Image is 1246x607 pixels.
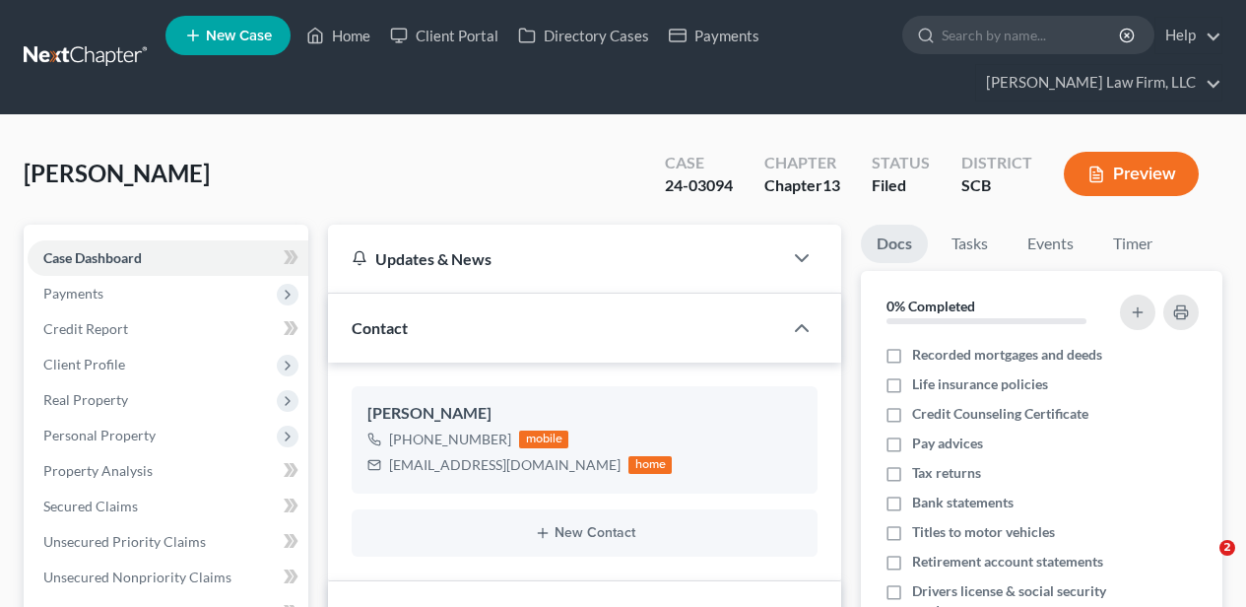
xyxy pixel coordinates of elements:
[28,453,308,489] a: Property Analysis
[665,174,733,197] div: 24-03094
[1219,540,1235,556] span: 2
[912,493,1014,512] span: Bank statements
[961,174,1032,197] div: SCB
[43,285,103,302] span: Payments
[352,318,408,337] span: Contact
[764,174,840,197] div: Chapter
[28,240,308,276] a: Case Dashboard
[1155,18,1221,53] a: Help
[861,225,928,263] a: Docs
[1097,225,1168,263] a: Timer
[296,18,380,53] a: Home
[367,402,802,426] div: [PERSON_NAME]
[665,152,733,174] div: Case
[976,65,1221,101] a: [PERSON_NAME] Law Firm, LLC
[380,18,508,53] a: Client Portal
[872,152,930,174] div: Status
[1179,540,1226,587] iframe: Intercom live chat
[942,17,1122,53] input: Search by name...
[352,248,758,269] div: Updates & News
[43,498,138,514] span: Secured Claims
[961,152,1032,174] div: District
[519,431,568,448] div: mobile
[508,18,659,53] a: Directory Cases
[43,249,142,266] span: Case Dashboard
[43,533,206,550] span: Unsecured Priority Claims
[43,320,128,337] span: Credit Report
[24,159,210,187] span: [PERSON_NAME]
[43,569,231,585] span: Unsecured Nonpriority Claims
[936,225,1004,263] a: Tasks
[912,522,1055,542] span: Titles to motor vehicles
[872,174,930,197] div: Filed
[912,434,983,453] span: Pay advices
[912,374,1048,394] span: Life insurance policies
[628,456,672,474] div: home
[28,489,308,524] a: Secured Claims
[912,552,1103,572] span: Retirement account statements
[43,462,153,479] span: Property Analysis
[389,430,511,449] div: [PHONE_NUMBER]
[1012,225,1089,263] a: Events
[43,356,125,372] span: Client Profile
[43,391,128,408] span: Real Property
[28,560,308,595] a: Unsecured Nonpriority Claims
[206,29,272,43] span: New Case
[389,455,621,475] div: [EMAIL_ADDRESS][DOMAIN_NAME]
[886,298,975,314] strong: 0% Completed
[764,152,840,174] div: Chapter
[912,404,1088,424] span: Credit Counseling Certificate
[367,525,802,541] button: New Contact
[1064,152,1199,196] button: Preview
[659,18,769,53] a: Payments
[822,175,840,194] span: 13
[28,311,308,347] a: Credit Report
[912,345,1102,365] span: Recorded mortgages and deeds
[912,463,981,483] span: Tax returns
[28,524,308,560] a: Unsecured Priority Claims
[43,427,156,443] span: Personal Property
